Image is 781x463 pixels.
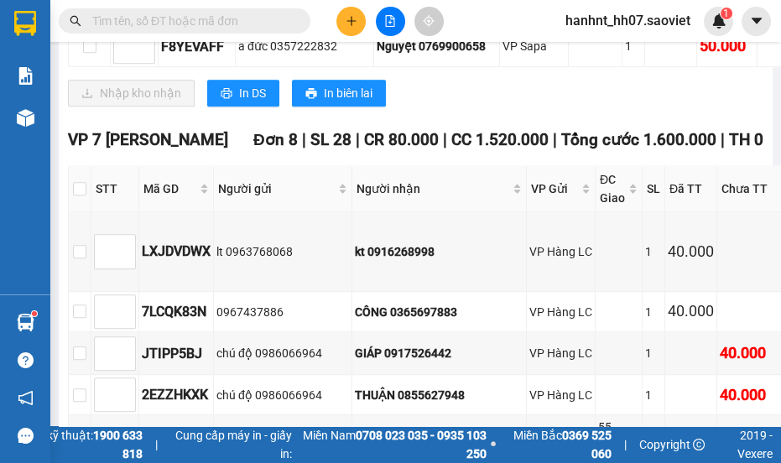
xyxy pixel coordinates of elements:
[17,109,34,127] img: warehouse-icon
[253,130,298,149] span: Đơn 8
[139,332,214,375] td: JTIPP5BJ
[68,130,228,149] span: VP 7 [PERSON_NAME]
[553,130,557,149] span: |
[552,10,704,31] span: hanhnt_hh07.saoviet
[529,303,592,321] div: VP Hàng LC
[527,212,596,292] td: VP Hàng LC
[142,343,211,364] div: JTIPP5BJ
[502,37,565,55] div: VP Sapa
[216,242,349,261] div: lt 0963768068
[91,166,139,212] th: STT
[139,212,214,292] td: LXJDVDWX
[18,390,34,406] span: notification
[729,130,763,149] span: TH 0
[239,84,266,102] span: In DS
[376,7,405,36] button: file-add
[645,386,662,404] div: 1
[346,15,357,27] span: plus
[355,303,523,321] div: CÔNG 0365697883
[693,439,705,450] span: copyright
[529,242,592,261] div: VP Hàng LC
[721,130,725,149] span: |
[742,7,771,36] button: caret-down
[384,15,396,27] span: file-add
[645,242,662,261] div: 1
[643,166,665,212] th: SL
[18,428,34,444] span: message
[711,13,726,29] img: icon-new-feature
[296,426,487,463] span: Miền Nam
[355,386,523,404] div: THUẬN 0855627948
[356,130,360,149] span: |
[645,303,662,321] div: 1
[527,332,596,375] td: VP Hàng LC
[491,441,496,448] span: ⚪️
[451,130,549,149] span: CC 1.520.000
[207,80,279,107] button: printerIn DS
[68,80,195,107] button: downloadNhập kho nhận
[529,386,592,404] div: VP Hàng LC
[355,344,523,362] div: GIÁP 0917526442
[216,344,349,362] div: chú độ 0986066964
[527,375,596,415] td: VP Hàng LC
[529,344,592,362] div: VP Hàng LC
[143,179,196,198] span: Mã GD
[700,34,754,58] div: 50.000
[500,27,569,67] td: VP Sapa
[624,435,627,454] span: |
[142,384,211,405] div: 2EZZHKXK
[161,36,232,57] div: F8YEVAFF
[625,37,642,55] div: 1
[443,130,447,149] span: |
[292,80,386,107] button: printerIn biên lai
[377,37,497,55] div: Nguyệt 0769900658
[423,15,435,27] span: aim
[414,7,444,36] button: aim
[305,87,317,101] span: printer
[721,8,732,19] sup: 1
[531,179,578,198] span: VP Gửi
[142,241,211,262] div: LXJDVDWX
[355,242,523,261] div: kt 0916268998
[170,426,291,463] span: Cung cấp máy in - giấy in:
[14,11,36,36] img: logo-vxr
[668,299,714,323] div: 40.000
[92,12,290,30] input: Tìm tên, số ĐT hoặc mã đơn
[32,311,37,316] sup: 1
[562,429,612,460] strong: 0369 525 060
[356,429,487,460] strong: 0708 023 035 - 0935 103 250
[561,130,716,149] span: Tổng cước 1.600.000
[310,130,351,149] span: SL 28
[18,352,34,368] span: question-circle
[302,130,306,149] span: |
[336,7,366,36] button: plus
[159,27,236,67] td: F8YEVAFF
[600,170,625,207] span: ĐC Giao
[216,386,349,404] div: chú độ 0986066964
[139,375,214,415] td: 2EZZHKXK
[668,240,714,263] div: 40.000
[218,179,335,198] span: Người gửi
[749,13,764,29] span: caret-down
[216,303,349,321] div: 0967437886
[665,166,717,212] th: Đã TT
[17,314,34,331] img: warehouse-icon
[723,8,729,19] span: 1
[17,67,34,85] img: solution-icon
[142,301,211,322] div: 7LCQK83N
[364,130,439,149] span: CR 80.000
[324,84,372,102] span: In biên lai
[645,344,662,362] div: 1
[221,87,232,101] span: printer
[238,37,371,55] div: a đức 0357222832
[70,15,81,27] span: search
[155,435,158,454] span: |
[500,426,612,463] span: Miền Bắc
[527,292,596,332] td: VP Hàng LC
[93,429,143,460] strong: 1900 633 818
[357,179,509,198] span: Người nhận
[139,292,214,332] td: 7LCQK83N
